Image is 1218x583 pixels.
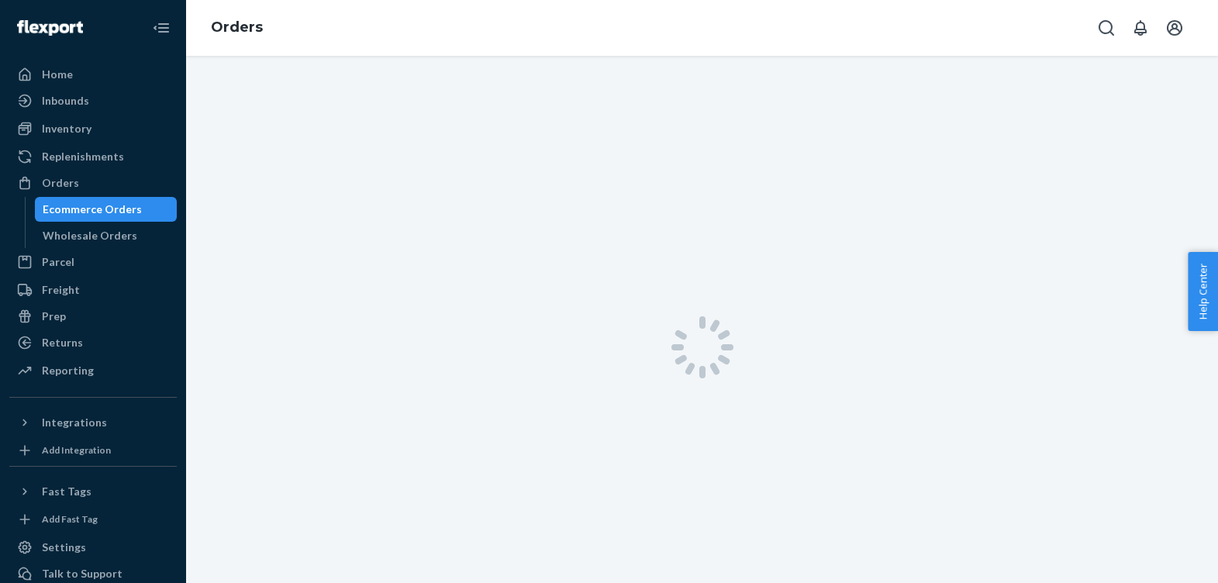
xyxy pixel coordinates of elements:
[43,228,137,243] div: Wholesale Orders
[42,540,86,555] div: Settings
[9,278,177,302] a: Freight
[9,62,177,87] a: Home
[1188,252,1218,331] button: Help Center
[9,116,177,141] a: Inventory
[17,20,83,36] img: Flexport logo
[42,415,107,430] div: Integrations
[42,121,91,136] div: Inventory
[42,363,94,378] div: Reporting
[211,19,263,36] a: Orders
[42,282,80,298] div: Freight
[9,250,177,274] a: Parcel
[9,304,177,329] a: Prep
[42,175,79,191] div: Orders
[43,202,142,217] div: Ecommerce Orders
[146,12,177,43] button: Close Navigation
[42,443,111,457] div: Add Integration
[42,512,98,526] div: Add Fast Tag
[9,510,177,529] a: Add Fast Tag
[1125,12,1156,43] button: Open notifications
[42,93,89,109] div: Inbounds
[42,566,122,581] div: Talk to Support
[9,171,177,195] a: Orders
[9,479,177,504] button: Fast Tags
[9,535,177,560] a: Settings
[9,88,177,113] a: Inbounds
[42,335,83,350] div: Returns
[42,484,91,499] div: Fast Tags
[42,149,124,164] div: Replenishments
[42,254,74,270] div: Parcel
[35,223,178,248] a: Wholesale Orders
[9,358,177,383] a: Reporting
[9,330,177,355] a: Returns
[1091,12,1122,43] button: Open Search Box
[198,5,275,50] ol: breadcrumbs
[9,410,177,435] button: Integrations
[9,441,177,460] a: Add Integration
[1159,12,1190,43] button: Open account menu
[42,67,73,82] div: Home
[9,144,177,169] a: Replenishments
[35,197,178,222] a: Ecommerce Orders
[42,309,66,324] div: Prep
